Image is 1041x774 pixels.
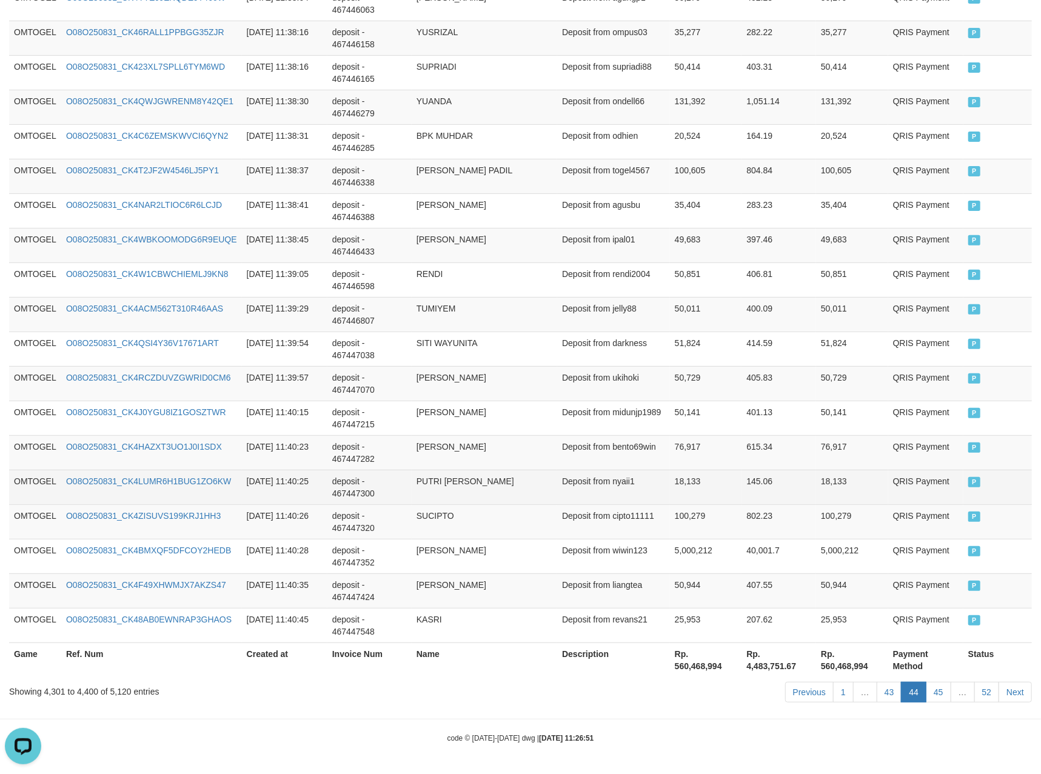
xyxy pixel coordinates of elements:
span: PAID [968,235,980,245]
td: 5,000,212 [816,539,888,573]
td: 615.34 [741,435,816,470]
td: 414.59 [741,332,816,366]
th: Payment Method [888,642,963,677]
td: 131,392 [816,90,888,124]
td: 50,011 [816,297,888,332]
td: SITI WAYUNITA [412,332,557,366]
td: 50,414 [670,55,742,90]
td: deposit - 467446388 [327,193,412,228]
a: O08O250831_CK4T2JF2W4546LJ5PY1 [66,165,219,175]
td: [PERSON_NAME] [412,435,557,470]
a: O08O250831_CK4W1CBWCHIEMLJ9KN8 [66,269,229,279]
td: [DATE] 11:40:35 [242,573,327,608]
td: Deposit from ukihoki [557,366,670,401]
td: TUMIYEM [412,297,557,332]
td: deposit - 467446807 [327,297,412,332]
td: 20,524 [816,124,888,159]
span: PAID [968,97,980,107]
td: OMTOGEL [9,435,61,470]
a: O08O250831_CK48AB0EWNRAP3GHAOS [66,615,232,624]
td: Deposit from ondell66 [557,90,670,124]
td: 20,524 [670,124,742,159]
span: PAID [968,270,980,280]
td: [PERSON_NAME] [412,228,557,262]
td: [PERSON_NAME] PADIL [412,159,557,193]
td: OMTOGEL [9,262,61,297]
a: … [853,682,877,702]
td: OMTOGEL [9,608,61,642]
td: OMTOGEL [9,21,61,55]
td: [DATE] 11:39:29 [242,297,327,332]
td: deposit - 467446158 [327,21,412,55]
a: O08O250831_CK4HAZXT3UO1J0I1SDX [66,442,222,452]
td: [DATE] 11:39:57 [242,366,327,401]
td: OMTOGEL [9,366,61,401]
td: QRIS Payment [888,228,963,262]
a: Next [999,682,1032,702]
td: deposit - 467447548 [327,608,412,642]
a: O08O250831_CK4NAR2LTIOC6R6LCJD [66,200,222,210]
span: PAID [968,615,980,626]
td: Deposit from agusbu [557,193,670,228]
td: 401.13 [741,401,816,435]
td: Deposit from wiwin123 [557,539,670,573]
td: 131,392 [670,90,742,124]
td: 5,000,212 [670,539,742,573]
a: 45 [926,682,951,702]
td: [DATE] 11:38:41 [242,193,327,228]
a: O08O250831_CK4ZISUVS199KRJ1HH3 [66,511,221,521]
a: O08O250831_CK4F49XHWMJX7AKZS47 [66,580,226,590]
th: Name [412,642,557,677]
span: PAID [968,132,980,142]
span: PAID [968,408,980,418]
td: QRIS Payment [888,297,963,332]
td: 35,404 [816,193,888,228]
a: O08O250831_CK423XL7SPLL6TYM6WD [66,62,225,72]
td: 35,404 [670,193,742,228]
td: Deposit from rendi2004 [557,262,670,297]
span: PAID [968,373,980,384]
td: 50,944 [816,573,888,608]
td: OMTOGEL [9,90,61,124]
td: OMTOGEL [9,539,61,573]
a: 52 [974,682,1000,702]
td: Deposit from darkness [557,332,670,366]
td: [DATE] 11:40:28 [242,539,327,573]
span: PAID [968,546,980,556]
th: Rp. 560,468,994 [670,642,742,677]
a: O08O250831_CK4J0YGU8IZ1GOSZTWR [66,407,226,417]
th: Created at [242,642,327,677]
span: PAID [968,166,980,176]
th: Ref. Num [61,642,242,677]
td: [PERSON_NAME] [412,366,557,401]
td: 100,605 [816,159,888,193]
td: [DATE] 11:38:45 [242,228,327,262]
td: Deposit from revans21 [557,608,670,642]
td: OMTOGEL [9,504,61,539]
td: Deposit from jelly88 [557,297,670,332]
td: 50,141 [670,401,742,435]
td: 50,851 [670,262,742,297]
span: PAID [968,28,980,38]
td: OMTOGEL [9,159,61,193]
td: 76,917 [670,435,742,470]
a: O08O250831_CK46RALL1PPBGG35ZJR [66,27,224,37]
td: OMTOGEL [9,55,61,90]
td: 282.22 [741,21,816,55]
td: Deposit from ipal01 [557,228,670,262]
td: QRIS Payment [888,159,963,193]
a: Previous [785,682,834,702]
td: 406.81 [741,262,816,297]
td: deposit - 467446285 [327,124,412,159]
td: [DATE] 11:39:05 [242,262,327,297]
td: Deposit from liangtea [557,573,670,608]
td: 403.31 [741,55,816,90]
td: 207.62 [741,608,816,642]
td: QRIS Payment [888,504,963,539]
td: 50,414 [816,55,888,90]
td: 397.46 [741,228,816,262]
span: PAID [968,581,980,591]
td: [DATE] 11:40:23 [242,435,327,470]
a: 43 [877,682,902,702]
span: PAID [968,62,980,73]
